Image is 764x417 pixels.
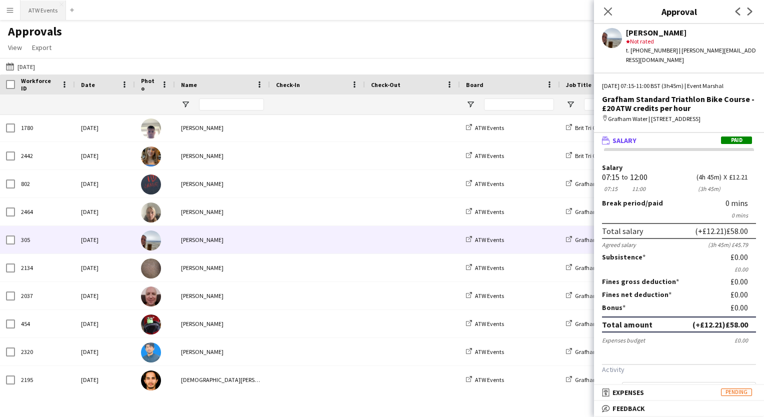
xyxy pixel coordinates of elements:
[612,136,636,145] span: Salary
[566,124,681,131] a: Brit Tri Grand Final Crossing Point Marshal
[141,342,161,362] img: Sohail Sohail
[175,226,270,253] div: [PERSON_NAME]
[475,152,504,159] span: ATW Events
[15,310,75,337] div: 454
[175,338,270,365] div: [PERSON_NAME]
[475,376,504,383] span: ATW Events
[602,277,679,286] label: Fines gross deduction
[141,146,161,166] img: Isabelle Price
[15,198,75,225] div: 2464
[175,254,270,281] div: [PERSON_NAME]
[15,366,75,393] div: 2195
[594,133,764,148] mat-expansion-panel-header: SalaryPaid
[475,320,504,327] span: ATW Events
[475,292,504,299] span: ATW Events
[466,208,504,215] a: ATW Events
[696,185,721,192] div: 3h 45m
[566,236,744,243] a: Grafham Standard Triathlon Bike Course - £20 ATW credits per hour
[141,314,161,334] img: Annelene Caspersz
[75,338,135,365] div: [DATE]
[566,81,591,88] span: Job Title
[602,173,619,181] div: 07:15
[32,43,51,52] span: Export
[612,404,645,413] span: Feedback
[566,152,681,159] a: Brit Tri Grand Final Crossing Point Marshal
[75,114,135,141] div: [DATE]
[730,277,756,286] div: £0.00
[602,185,619,192] div: 07:15
[466,292,504,299] a: ATW Events
[612,388,644,397] span: Expenses
[75,310,135,337] div: [DATE]
[466,376,504,383] a: ATW Events
[466,180,504,187] a: ATW Events
[566,180,744,187] a: Grafham Standard Triathlon Bike Course - £20 ATW credits per hour
[708,241,756,248] div: (3h 45m) £45.79
[695,226,748,236] div: (+£12.21) £58.00
[199,98,264,110] input: Name Filter Input
[466,124,504,131] a: ATW Events
[475,124,504,131] span: ATW Events
[75,366,135,393] div: [DATE]
[475,208,504,215] span: ATW Events
[723,173,727,181] div: X
[475,236,504,243] span: ATW Events
[175,170,270,197] div: [PERSON_NAME]
[141,258,161,278] img: Sarah Brigden
[602,81,756,90] div: [DATE] 07:15-11:00 BST (3h45m) | Event Marshal
[15,226,75,253] div: 305
[575,124,681,131] span: Brit Tri Grand Final Crossing Point Marshal
[730,252,756,261] div: £0.00
[181,100,190,109] button: Open Filter Menu
[566,100,575,109] button: Open Filter Menu
[602,94,756,112] div: Grafham Standard Triathlon Bike Course - £20 ATW credits per hour
[602,198,663,207] label: /paid
[621,173,628,181] div: to
[141,370,161,390] img: Muhammad Umer Awais
[602,198,645,207] span: Break period
[602,265,756,273] div: £0.00
[141,230,161,250] img: Sarah Parker
[475,180,504,187] span: ATW Events
[466,81,483,88] span: Board
[15,282,75,309] div: 2037
[626,46,756,64] div: t. [PHONE_NUMBER] | [PERSON_NAME][EMAIL_ADDRESS][DOMAIN_NAME]
[575,208,744,215] span: Grafham Standard Triathlon Bike Course - £20 ATW credits per hour
[575,236,744,243] span: Grafham Standard Triathlon Bike Course - £20 ATW credits per hour
[725,198,756,207] div: 0 mins
[20,0,66,20] button: ATW Events
[594,401,764,416] mat-expansion-panel-header: Feedback
[466,264,504,271] a: ATW Events
[729,173,756,181] div: £12.21
[75,254,135,281] div: [DATE]
[466,152,504,159] a: ATW Events
[475,348,504,355] span: ATW Events
[626,28,756,37] div: [PERSON_NAME]
[181,81,197,88] span: Name
[75,282,135,309] div: [DATE]
[566,208,744,215] a: Grafham Standard Triathlon Bike Course - £20 ATW credits per hour
[141,174,161,194] img: Joey Reader
[141,77,157,92] span: Photo
[602,290,671,299] label: Fines net deduction
[4,41,26,54] a: View
[575,152,681,159] span: Brit Tri Grand Final Crossing Point Marshal
[15,254,75,281] div: 2134
[141,118,161,138] img: Josh Geary
[626,37,756,46] div: Not rated
[15,170,75,197] div: 802
[15,338,75,365] div: 2320
[175,142,270,169] div: [PERSON_NAME]
[175,310,270,337] div: [PERSON_NAME]
[594,385,764,400] mat-expansion-panel-header: ExpensesPending
[696,173,721,181] div: 4h 45m
[721,388,752,396] span: Pending
[734,336,756,344] div: £0.00
[15,142,75,169] div: 2442
[594,5,764,18] h3: Approval
[75,142,135,169] div: [DATE]
[276,81,300,88] span: Check-In
[602,114,756,123] div: Grafham Water | [STREET_ADDRESS]
[602,211,756,219] div: 0 mins
[602,241,636,248] div: Agreed salary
